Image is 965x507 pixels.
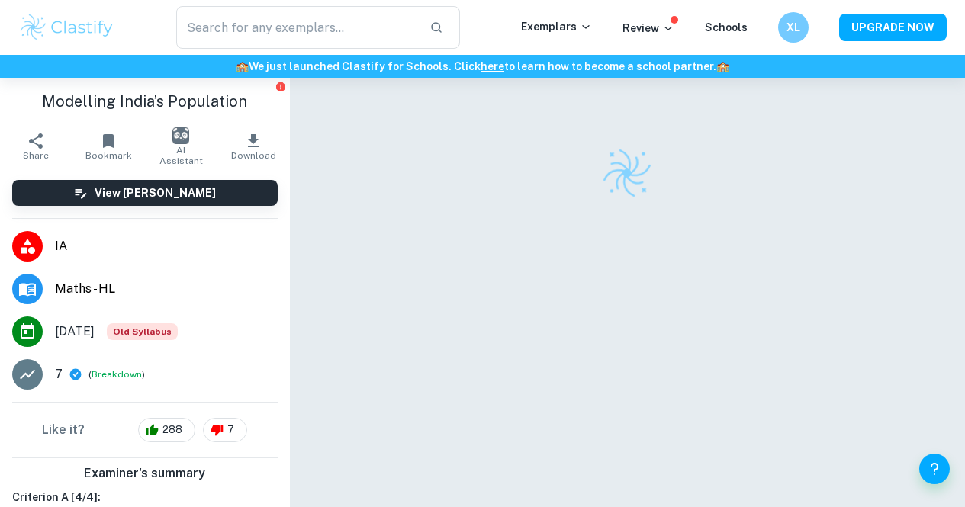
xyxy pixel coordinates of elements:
[231,150,276,161] span: Download
[12,180,278,206] button: View [PERSON_NAME]
[107,323,178,340] div: Although this IA is written for the old math syllabus (last exam in November 2020), the current I...
[72,125,145,168] button: Bookmark
[145,125,217,168] button: AI Assistant
[154,422,191,438] span: 288
[12,90,278,113] h1: Modelling India’s Population
[219,422,243,438] span: 7
[622,20,674,37] p: Review
[600,146,655,201] img: Clastify logo
[85,150,132,161] span: Bookmark
[12,489,278,505] h6: Criterion A [ 4 / 4 ]:
[785,19,803,36] h6: XL
[275,81,287,92] button: Report issue
[3,58,962,75] h6: We just launched Clastify for Schools. Click to learn how to become a school partner.
[42,421,85,439] h6: Like it?
[919,454,950,484] button: Help and Feedback
[236,60,249,72] span: 🏫
[18,12,115,43] img: Clastify logo
[521,18,592,35] p: Exemplars
[88,367,145,382] span: ( )
[176,6,417,49] input: Search for any exemplars...
[217,125,290,168] button: Download
[55,237,278,255] span: IA
[6,464,284,483] h6: Examiner's summary
[705,21,748,34] a: Schools
[55,365,63,383] p: 7
[55,322,95,341] span: [DATE]
[172,127,189,144] img: AI Assistant
[778,12,809,43] button: XL
[154,145,208,166] span: AI Assistant
[23,150,49,161] span: Share
[481,60,504,72] a: here
[92,367,142,381] button: Breakdown
[716,60,729,72] span: 🏫
[839,14,947,41] button: UPGRADE NOW
[55,280,278,298] span: Maths - HL
[107,323,178,340] span: Old Syllabus
[95,185,216,201] h6: View [PERSON_NAME]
